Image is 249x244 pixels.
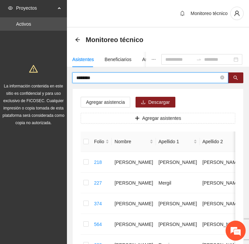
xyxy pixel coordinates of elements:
[112,173,156,193] td: [PERSON_NAME]
[112,152,156,173] td: [PERSON_NAME]
[156,173,200,193] td: Mergil
[16,21,31,27] a: Activos
[142,114,181,122] span: Agregar asistentes
[220,75,224,79] span: close-circle
[136,97,175,107] button: downloadDescargar
[156,132,200,152] th: Apellido 1
[81,97,130,107] button: Agregar asistencia
[105,56,132,63] div: Beneficiarios
[230,7,244,20] button: user
[228,72,243,83] button: search
[114,138,148,145] span: Nombre
[200,173,244,193] td: [PERSON_NAME]
[3,84,65,125] span: La información contenida en este sitio es confidencial y para uso exclusivo de FICOSEC. Cualquier...
[220,75,224,81] span: close-circle
[196,57,201,62] span: to
[112,132,156,152] th: Nombre
[146,52,161,67] button: ellipsis
[72,56,94,63] div: Asistentes
[94,180,102,186] a: 227
[141,100,146,105] span: download
[29,64,38,73] span: warning
[112,214,156,235] td: [PERSON_NAME]
[94,160,102,165] a: 218
[81,113,235,124] button: plusAgregar asistentes
[200,132,244,152] th: Apellido 2
[94,222,102,227] a: 564
[233,75,238,81] span: search
[75,37,80,42] span: arrow-left
[8,6,13,10] span: eye
[196,57,201,62] span: swap-right
[112,193,156,214] td: [PERSON_NAME]
[177,8,188,19] button: bell
[86,98,125,106] span: Agregar asistencia
[156,152,200,173] td: [PERSON_NAME]
[148,98,170,106] span: Descargar
[156,193,200,214] td: [PERSON_NAME]
[231,10,243,16] span: user
[200,193,244,214] td: [PERSON_NAME]
[200,214,244,235] td: [PERSON_NAME]
[94,138,104,145] span: Folio
[156,214,200,235] td: [PERSON_NAME]
[94,201,102,206] a: 374
[200,152,244,173] td: [PERSON_NAME]
[91,132,112,152] th: Folio
[177,11,187,16] span: bell
[151,57,156,62] span: ellipsis
[16,1,56,15] span: Proyectos
[202,138,236,145] span: Apellido 2
[159,138,192,145] span: Apellido 1
[86,34,143,45] span: Monitoreo técnico
[142,56,166,63] div: Asistencias
[190,11,228,16] span: Monitoreo técnico
[75,37,80,43] div: Back
[135,116,140,121] span: plus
